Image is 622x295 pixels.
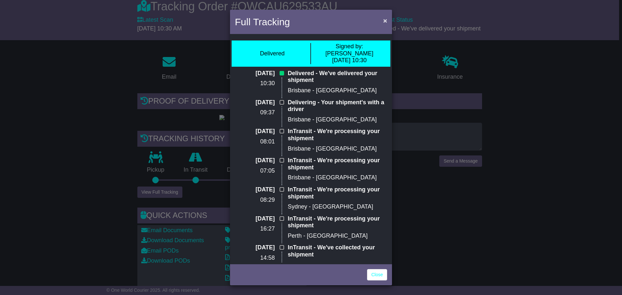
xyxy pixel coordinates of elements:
[235,109,275,116] p: 09:37
[288,233,387,240] p: Perth - [GEOGRAPHIC_DATA]
[235,15,290,29] h4: Full Tracking
[235,157,275,164] p: [DATE]
[235,225,275,233] p: 16:27
[288,262,387,269] p: Perth - [GEOGRAPHIC_DATA]
[367,269,387,280] a: Close
[288,70,387,84] p: Delivered - We've delivered your shipment
[235,138,275,145] p: 08:01
[288,215,387,229] p: InTransit - We're processing your shipment
[235,80,275,87] p: 10:30
[380,14,390,27] button: Close
[288,186,387,200] p: InTransit - We're processing your shipment
[383,17,387,24] span: ×
[260,50,284,57] div: Delivered
[235,167,275,175] p: 07:05
[235,197,275,204] p: 08:29
[235,215,275,222] p: [DATE]
[235,255,275,262] p: 14:58
[288,99,387,113] p: Delivering - Your shipment's with a driver
[288,128,387,142] p: InTransit - We're processing your shipment
[314,43,385,64] div: [PERSON_NAME] [DATE] 10:30
[288,87,387,94] p: Brisbane - [GEOGRAPHIC_DATA]
[235,128,275,135] p: [DATE]
[235,186,275,193] p: [DATE]
[336,43,363,50] span: Signed by:
[235,99,275,106] p: [DATE]
[288,145,387,153] p: Brisbane - [GEOGRAPHIC_DATA]
[288,203,387,210] p: Sydney - [GEOGRAPHIC_DATA]
[288,244,387,258] p: InTransit - We've collected your shipment
[235,244,275,251] p: [DATE]
[235,70,275,77] p: [DATE]
[288,174,387,181] p: Brisbane - [GEOGRAPHIC_DATA]
[288,157,387,171] p: InTransit - We're processing your shipment
[288,116,387,123] p: Brisbane - [GEOGRAPHIC_DATA]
